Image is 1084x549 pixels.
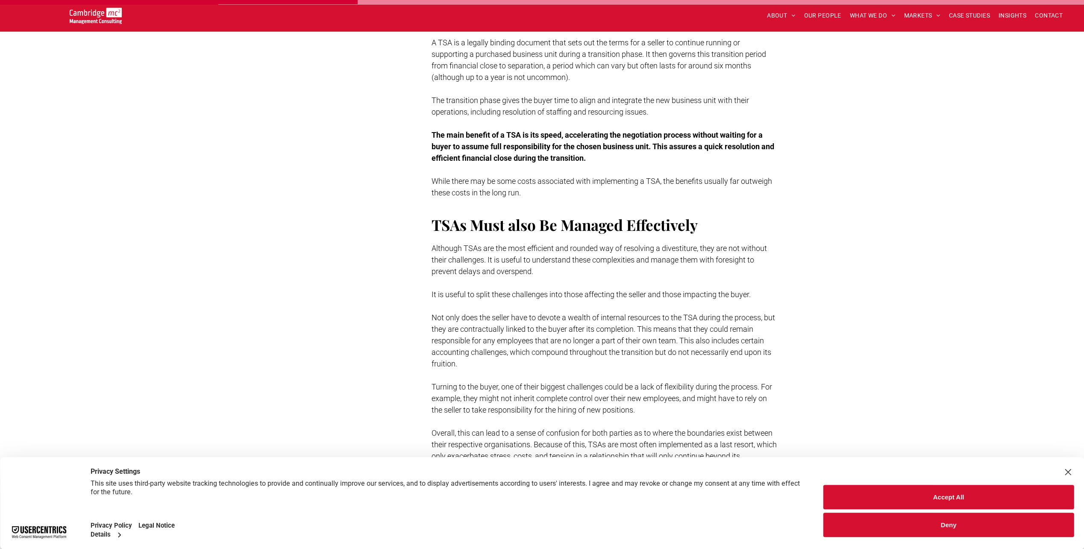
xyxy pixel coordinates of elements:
a: WHAT WE DO [846,9,900,22]
span: The transition phase gives the buyer time to align and integrate the new business unit with their... [432,96,749,116]
span: TSAs Must also Be Managed Effectively [432,215,698,235]
span: Not only does the seller have to devote a wealth of internal resources to the TSA during the proc... [432,313,775,368]
span: While there may be some costs associated with implementing a TSA, the benefits usually far outwei... [432,177,772,197]
a: Your Business Transformed | Cambridge Management Consulting [70,9,122,18]
span: It is useful to split these challenges into those affecting the seller and those impacting the bu... [432,290,751,299]
span: Turning to the buyer, one of their biggest challenges could be a lack of flexibility during the p... [432,382,772,414]
a: ABOUT [763,9,800,22]
span: Overall, this can lead to a sense of confusion for both parties as to where the boundaries exist ... [432,428,777,472]
span: Although TSAs are the most efficient and rounded way of resolving a divestiture, they are not wit... [432,244,767,276]
img: Go to Homepage [70,8,122,24]
span: The main benefit of a TSA is its speed, accelerating the negotiation process without waiting for ... [432,130,774,162]
span: A TSA is a legally binding document that sets out the terms for a seller to continue running or s... [432,38,766,82]
a: INSIGHTS [994,9,1031,22]
a: OUR PEOPLE [799,9,845,22]
a: CONTACT [1031,9,1067,22]
a: CASE STUDIES [945,9,994,22]
a: MARKETS [899,9,944,22]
